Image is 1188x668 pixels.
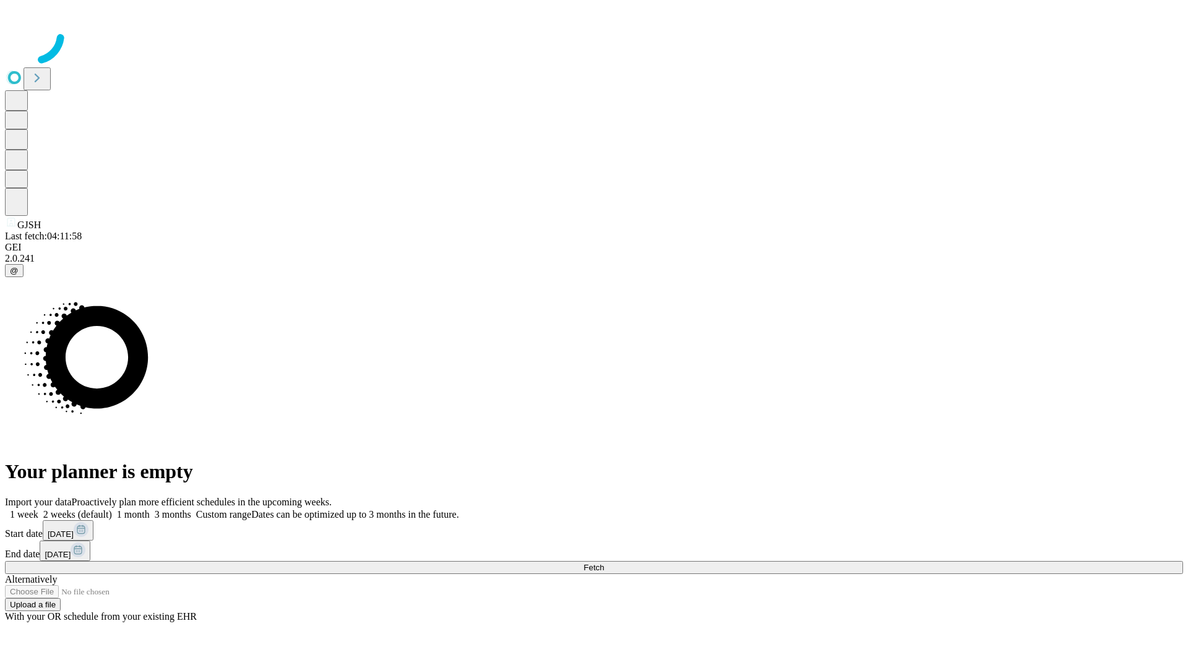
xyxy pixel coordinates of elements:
[10,266,19,275] span: @
[117,509,150,520] span: 1 month
[48,529,74,539] span: [DATE]
[196,509,251,520] span: Custom range
[5,598,61,611] button: Upload a file
[43,520,93,541] button: [DATE]
[5,574,57,584] span: Alternatively
[5,264,24,277] button: @
[583,563,604,572] span: Fetch
[5,253,1183,264] div: 2.0.241
[251,509,458,520] span: Dates can be optimized up to 3 months in the future.
[5,231,82,241] span: Last fetch: 04:11:58
[5,520,1183,541] div: Start date
[5,460,1183,483] h1: Your planner is empty
[5,561,1183,574] button: Fetch
[5,497,72,507] span: Import your data
[40,541,90,561] button: [DATE]
[5,541,1183,561] div: End date
[72,497,332,507] span: Proactively plan more efficient schedules in the upcoming weeks.
[10,509,38,520] span: 1 week
[5,242,1183,253] div: GEI
[45,550,71,559] span: [DATE]
[17,220,41,230] span: GJSH
[5,611,197,622] span: With your OR schedule from your existing EHR
[155,509,191,520] span: 3 months
[43,509,112,520] span: 2 weeks (default)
